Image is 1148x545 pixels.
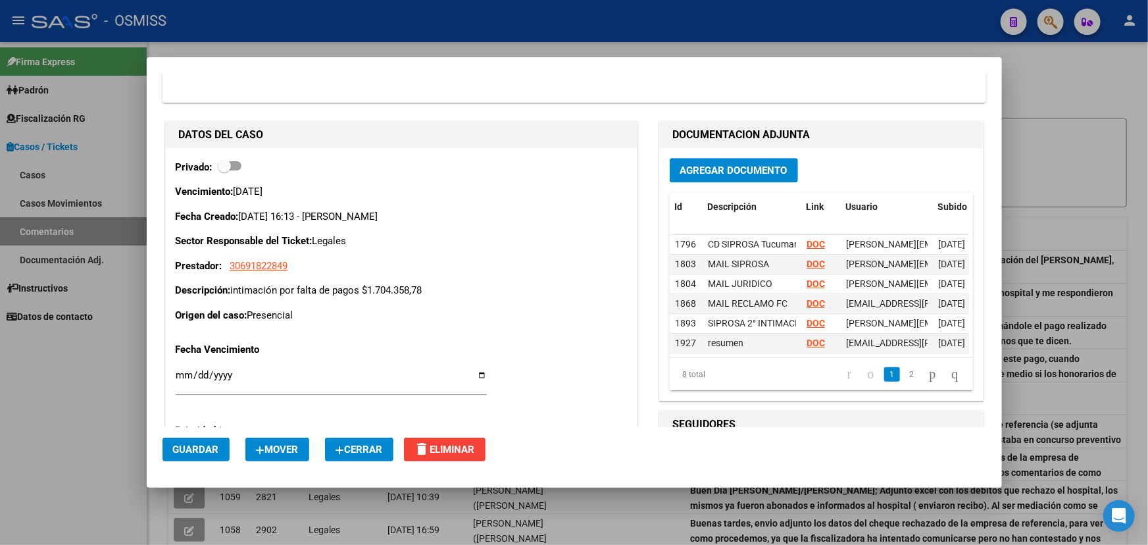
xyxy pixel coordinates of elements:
span: Usuario [846,201,878,212]
p: Presencial [176,308,627,323]
a: DOC [807,318,825,328]
span: [DATE] [938,259,965,269]
datatable-header-cell: Usuario [841,193,933,221]
span: Subido [938,201,968,212]
span: 1927 [675,338,696,348]
datatable-header-cell: Descripción [703,193,801,221]
strong: Fecha Creado: [176,211,239,222]
a: DOC [807,278,825,289]
span: [DATE] [938,278,965,289]
p: Fecha Vencimiento [176,342,311,357]
span: MAIL SIPROSA [708,259,769,269]
a: DOC [807,298,825,309]
span: SIPROSA 2° INTIMACIÓN [708,318,811,328]
span: 1803 [675,259,696,269]
p: intimación por falta de pagos $1.704.358,78 [176,283,627,298]
button: Agregar Documento [670,158,798,182]
datatable-header-cell: Link [801,193,841,221]
span: [DATE] [938,338,965,348]
a: go to last page [946,367,964,382]
h1: DOCUMENTACION ADJUNTA [673,127,970,143]
p: [DATE] 16:13 - [PERSON_NAME] [176,209,627,224]
span: Eliminar [414,444,475,455]
strong: Descripción: [176,284,231,296]
span: MAIL RECLAMO FC [708,298,787,309]
span: Agregar Documento [680,165,787,176]
strong: DATOS DEL CASO [179,128,264,141]
div: 8 total [670,358,729,391]
span: 30691822849 [230,260,288,272]
a: DOC [807,259,825,269]
span: resumen [708,338,743,348]
a: go to next page [924,367,942,382]
span: Guardar [173,444,219,455]
div: Open Intercom Messenger [1103,500,1135,532]
button: Mover [245,438,309,461]
span: [EMAIL_ADDRESS][PERSON_NAME][DOMAIN_NAME] - [PERSON_NAME] [846,298,1139,309]
button: Guardar [162,438,230,461]
span: Descripción [708,201,757,212]
a: DOC [807,338,825,348]
span: MAIL JURIDICO [708,278,772,289]
a: go to previous page [862,367,880,382]
span: Mover [256,444,299,455]
p: Legales [176,234,627,249]
span: Id [675,201,683,212]
button: Eliminar [404,438,486,461]
span: [EMAIL_ADDRESS][PERSON_NAME][DOMAIN_NAME] - [PERSON_NAME] [846,338,1139,348]
li: page 2 [902,363,922,386]
a: go to first page [841,367,858,382]
strong: Vencimiento: [176,186,234,197]
li: page 1 [882,363,902,386]
a: 2 [904,367,920,382]
p: [DATE] [176,184,627,199]
span: [DATE] [938,318,965,328]
span: CD SIPROSA Tucuman [708,239,799,249]
p: Prioridad * [176,423,311,438]
span: Link [807,201,824,212]
datatable-header-cell: Id [670,193,703,221]
span: 1804 [675,278,696,289]
strong: Privado: [176,161,212,173]
a: 1 [884,367,900,382]
a: DOC [807,239,825,249]
span: 1796 [675,239,696,249]
span: [DATE] [938,298,965,309]
span: 1893 [675,318,696,328]
strong: Prestador: [176,260,222,272]
button: Cerrar [325,438,393,461]
span: 1868 [675,298,696,309]
span: Cerrar [336,444,383,455]
datatable-header-cell: Subido [933,193,999,221]
h1: SEGUIDORES [673,417,970,432]
span: [DATE] [938,239,965,249]
strong: Origen del caso: [176,309,247,321]
mat-icon: delete [414,441,430,457]
strong: Sector Responsable del Ticket: [176,235,312,247]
